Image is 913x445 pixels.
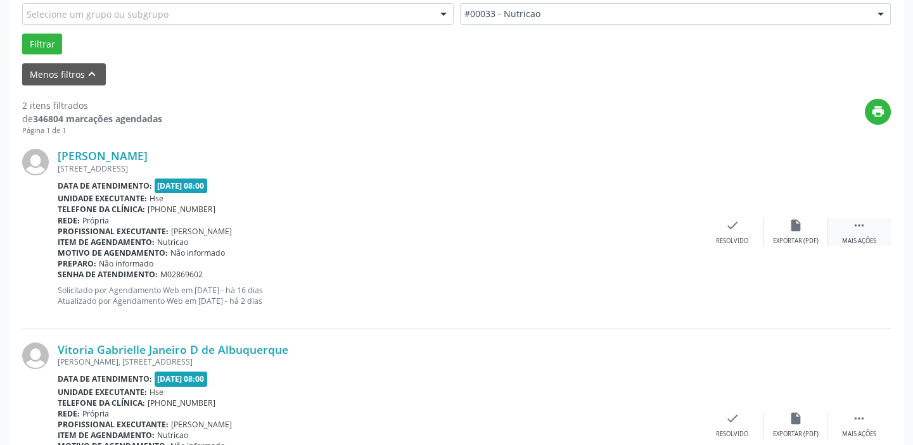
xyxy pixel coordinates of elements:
[852,218,866,232] i: 
[150,193,163,204] span: Hse
[22,342,49,369] img: img
[22,149,49,175] img: img
[871,104,885,118] i: print
[155,179,208,193] span: [DATE] 08:00
[150,387,163,398] span: Hse
[99,258,153,269] span: Não informado
[22,112,162,125] div: de
[58,149,148,163] a: [PERSON_NAME]
[58,285,701,306] p: Solicitado por Agendamento Web em [DATE] - há 16 dias Atualizado por Agendamento Web em [DATE] - ...
[171,226,232,237] span: [PERSON_NAME]
[22,63,106,85] button: Menos filtroskeyboard_arrow_up
[82,408,109,419] span: Própria
[842,430,876,439] div: Mais ações
[22,125,162,136] div: Página 1 de 1
[773,430,819,439] div: Exportar (PDF)
[22,99,162,112] div: 2 itens filtrados
[725,218,739,232] i: check
[58,269,158,280] b: Senha de atendimento:
[148,398,215,408] span: [PHONE_NUMBER]
[58,387,147,398] b: Unidade executante:
[716,430,748,439] div: Resolvido
[58,180,152,191] b: Data de atendimento:
[58,163,701,174] div: [STREET_ADDRESS]
[58,342,288,356] a: Vitoria Gabrielle Janeiro D de Albuquerque
[160,269,203,280] span: M02869602
[865,99,891,125] button: print
[22,34,62,55] button: Filtrar
[170,248,225,258] span: Não informado
[464,8,865,20] span: #00033 - Nutricao
[33,113,162,125] strong: 346804 marcações agendadas
[82,215,109,226] span: Própria
[58,419,169,430] b: Profissional executante:
[842,237,876,246] div: Mais ações
[148,204,215,215] span: [PHONE_NUMBER]
[58,430,155,441] b: Item de agendamento:
[58,356,701,367] div: [PERSON_NAME], [STREET_ADDRESS]
[58,215,80,226] b: Rede:
[58,226,169,237] b: Profissional executante:
[27,8,169,21] span: Selecione um grupo ou subgrupo
[58,237,155,248] b: Item de agendamento:
[157,430,188,441] span: Nutricao
[789,218,803,232] i: insert_drive_file
[58,258,96,269] b: Preparo:
[58,193,147,204] b: Unidade executante:
[789,411,803,425] i: insert_drive_file
[157,237,188,248] span: Nutricao
[716,237,748,246] div: Resolvido
[725,411,739,425] i: check
[58,398,145,408] b: Telefone da clínica:
[85,67,99,81] i: keyboard_arrow_up
[58,373,152,384] b: Data de atendimento:
[171,419,232,430] span: [PERSON_NAME]
[58,408,80,419] b: Rede:
[852,411,866,425] i: 
[155,372,208,386] span: [DATE] 08:00
[58,248,168,258] b: Motivo de agendamento:
[773,237,819,246] div: Exportar (PDF)
[58,204,145,215] b: Telefone da clínica:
